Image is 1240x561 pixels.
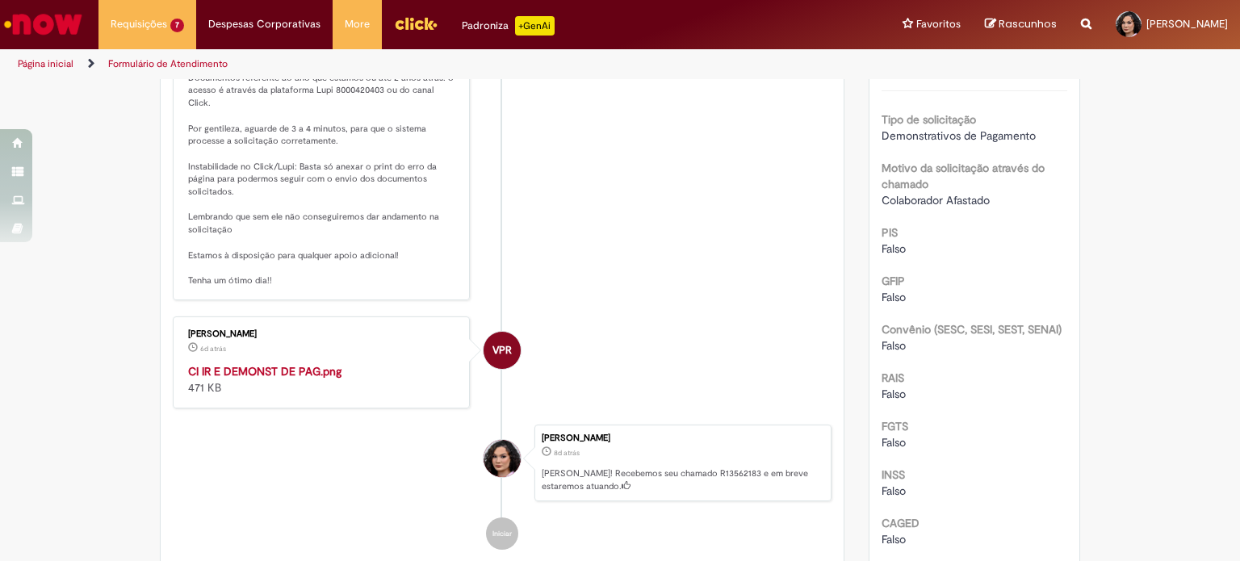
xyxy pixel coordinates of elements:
[882,387,906,401] span: Falso
[882,419,908,433] b: FGTS
[882,371,904,385] b: RAIS
[916,16,961,32] span: Favoritos
[188,363,457,396] div: 471 KB
[170,19,184,32] span: 7
[882,435,906,450] span: Falso
[882,467,905,482] b: INSS
[462,16,555,36] div: Padroniza
[882,516,920,530] b: CAGED
[882,532,906,546] span: Falso
[882,484,906,498] span: Falso
[173,425,832,502] li: Heloisa Beatriz Alves Da Silva
[18,57,73,70] a: Página inicial
[484,440,521,477] div: Heloisa Beatriz Alves Da Silva
[882,128,1036,143] span: Demonstrativos de Pagamento
[394,11,438,36] img: click_logo_yellow_360x200.png
[345,16,370,32] span: More
[882,225,898,240] b: PIS
[188,364,341,379] a: CI IR E DEMONST DE PAG.png
[882,112,976,127] b: Tipo de solicitação
[492,331,512,370] span: VPR
[882,241,906,256] span: Falso
[882,338,906,353] span: Falso
[985,17,1057,32] a: Rascunhos
[999,16,1057,31] span: Rascunhos
[484,332,521,369] div: Vanessa Paiva Ribeiro
[554,448,580,458] span: 8d atrás
[200,344,226,354] span: 6d atrás
[108,57,228,70] a: Formulário de Atendimento
[882,290,906,304] span: Falso
[200,344,226,354] time: 25/09/2025 12:03:38
[554,448,580,458] time: 24/09/2025 10:38:14
[882,322,1062,337] b: Convênio (SESC, SESI, SEST, SENAI)
[882,161,1045,191] b: Motivo da solicitação através do chamado
[542,433,823,443] div: [PERSON_NAME]
[188,329,457,339] div: [PERSON_NAME]
[515,16,555,36] p: +GenAi
[1146,17,1228,31] span: [PERSON_NAME]
[12,49,815,79] ul: Trilhas de página
[208,16,320,32] span: Despesas Corporativas
[2,8,85,40] img: ServiceNow
[882,274,905,288] b: GFIP
[542,467,823,492] p: [PERSON_NAME]! Recebemos seu chamado R13562183 e em breve estaremos atuando.
[882,193,990,207] span: Colaborador Afastado
[111,16,167,32] span: Requisições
